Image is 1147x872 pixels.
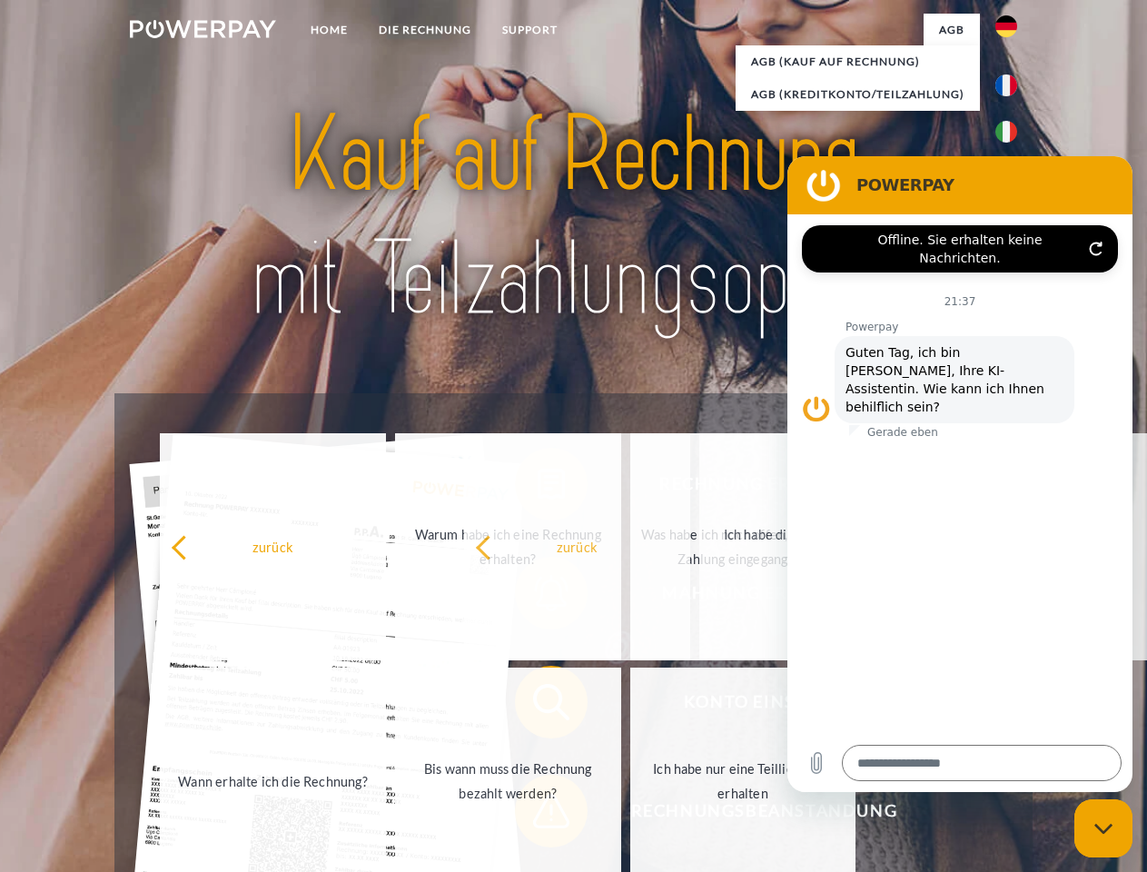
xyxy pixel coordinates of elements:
[171,768,375,793] div: Wann erhalte ich die Rechnung?
[173,87,974,348] img: title-powerpay_de.svg
[363,14,487,46] a: DIE RECHNUNG
[736,78,980,111] a: AGB (Kreditkonto/Teilzahlung)
[736,45,980,78] a: AGB (Kauf auf Rechnung)
[130,20,276,38] img: logo-powerpay-white.svg
[1074,799,1132,857] iframe: Schaltfläche zum Öffnen des Messaging-Fensters; Konversation läuft
[995,121,1017,143] img: it
[710,522,915,571] div: Ich habe die Rechnung bereits bezahlt
[475,534,679,559] div: zurück
[995,15,1017,37] img: de
[406,757,610,806] div: Bis wann muss die Rechnung bezahlt werden?
[924,14,980,46] a: agb
[295,14,363,46] a: Home
[171,534,375,559] div: zurück
[787,156,1132,792] iframe: Messaging-Fenster
[995,74,1017,96] img: fr
[406,522,610,571] div: Warum habe ich eine Rechnung erhalten?
[641,757,845,806] div: Ich habe nur eine Teillieferung erhalten
[487,14,573,46] a: SUPPORT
